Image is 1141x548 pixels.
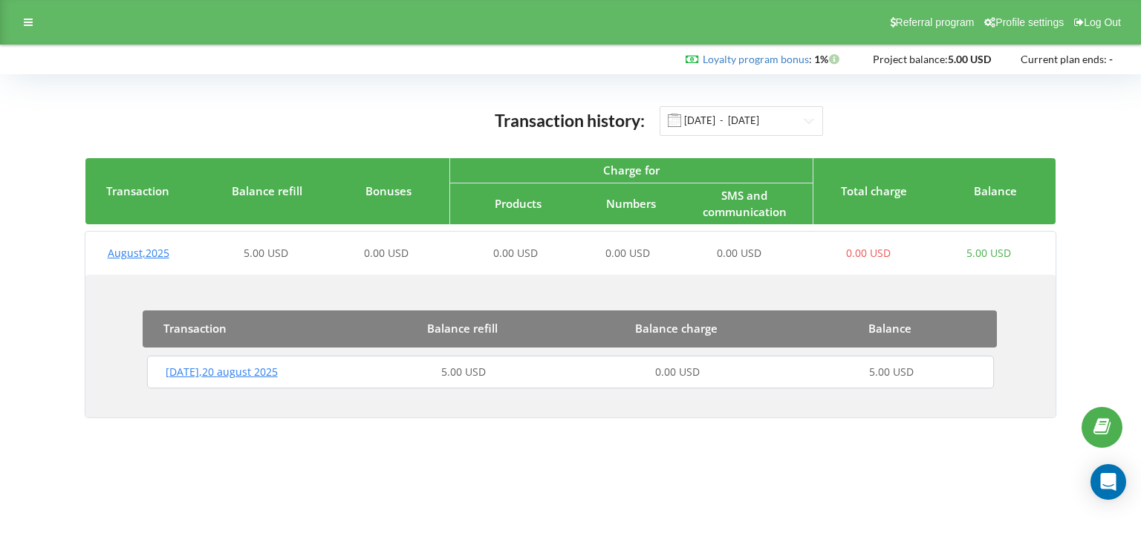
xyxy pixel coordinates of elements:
span: Transaction [163,321,227,336]
span: Balance [974,183,1017,198]
span: 0.00 USD [605,246,650,260]
span: 0.00 USD [717,246,761,260]
span: 5.00 USD [869,365,914,379]
span: Total charge [841,183,907,198]
span: Balance refill [427,321,498,336]
span: August , 2025 [108,246,169,260]
span: Numbers [606,196,656,211]
span: Project balance: [873,53,948,65]
a: Loyalty program bonus [703,53,809,65]
span: 5.00 USD [966,246,1011,260]
span: 0.00 USD [655,365,700,379]
span: Profile settings [995,16,1064,28]
span: 5.00 USD [244,246,288,260]
span: Log Out [1084,16,1121,28]
span: SMS and сommunication [703,188,787,218]
div: Open Intercom Messenger [1090,464,1126,500]
span: Charge for [603,163,660,177]
span: Balance charge [635,321,718,336]
span: Referral program [896,16,975,28]
strong: 5.00 USD [948,53,991,65]
span: 0.00 USD [846,246,891,260]
span: 5.00 USD [441,365,486,379]
span: : [703,53,812,65]
span: Transaction [106,183,169,198]
strong: - [1109,53,1113,65]
span: [DATE] , 20 august 2025 [166,365,278,379]
span: 0.00 USD [493,246,538,260]
span: Bonuses [365,183,412,198]
strong: 1% [814,53,843,65]
span: Current plan ends: [1021,53,1107,65]
span: Products [495,196,542,211]
span: Balance [868,321,911,336]
span: 0.00 USD [364,246,409,260]
span: Transaction history: [495,110,645,131]
span: Balance refill [232,183,302,198]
